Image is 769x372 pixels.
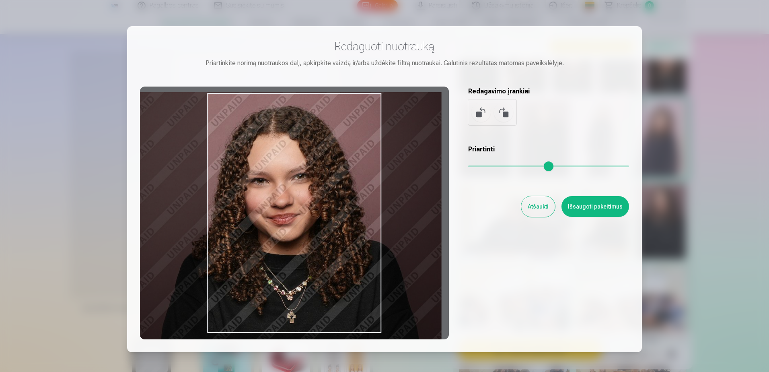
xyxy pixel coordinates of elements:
[140,39,629,54] h3: Redaguoti nuotrauką
[468,145,629,154] h5: Priartinti
[468,87,629,96] h5: Redagavimo įrankiai
[140,58,629,68] div: Priartinkite norimą nuotraukos dalį, apkirpkite vaizdą ir/arba uždėkite filtrą nuotraukai. Galuti...
[521,196,555,217] button: Atšaukti
[561,196,629,217] button: Išsaugoti pakeitimus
